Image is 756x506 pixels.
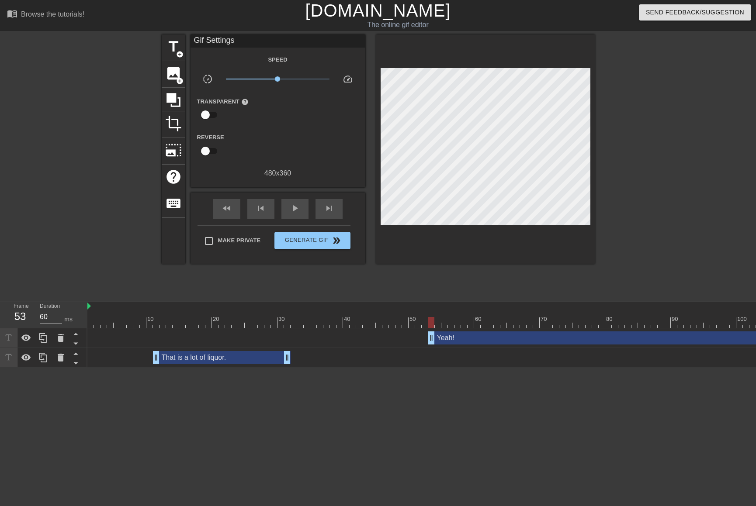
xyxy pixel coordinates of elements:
[202,74,213,84] span: slow_motion_video
[331,235,342,246] span: double_arrow
[475,315,483,324] div: 60
[639,4,751,21] button: Send Feedback/Suggestion
[257,20,540,30] div: The online gif editor
[165,169,182,185] span: help
[197,133,224,142] label: Reverse
[274,232,350,249] button: Generate Gif
[256,203,266,213] span: skip_previous
[218,236,261,245] span: Make Private
[427,334,436,342] span: drag_handle
[7,8,84,22] a: Browse the tutorials!
[176,51,184,58] span: add_circle
[344,315,352,324] div: 40
[213,315,221,324] div: 20
[165,115,182,132] span: crop
[165,38,182,55] span: title
[305,1,451,20] a: [DOMAIN_NAME]
[191,168,365,179] div: 480 x 360
[672,315,680,324] div: 90
[165,142,182,158] span: photo_size_select_large
[21,10,84,18] div: Browse the tutorials!
[197,97,249,106] label: Transparent
[165,195,182,212] span: keyboard
[14,309,27,324] div: 53
[7,8,17,19] span: menu_book
[541,315,548,324] div: 70
[283,353,291,362] span: drag_handle
[165,65,182,82] span: image
[737,315,748,324] div: 100
[278,315,286,324] div: 30
[268,55,287,64] label: Speed
[241,98,249,106] span: help
[290,203,300,213] span: play_arrow
[324,203,334,213] span: skip_next
[64,315,73,324] div: ms
[152,353,160,362] span: drag_handle
[409,315,417,324] div: 50
[278,235,347,246] span: Generate Gif
[606,315,614,324] div: 80
[176,77,184,85] span: add_circle
[40,304,60,309] label: Duration
[191,34,365,48] div: Gif Settings
[646,7,744,18] span: Send Feedback/Suggestion
[343,74,353,84] span: speed
[222,203,232,213] span: fast_rewind
[147,315,155,324] div: 10
[7,302,33,327] div: Frame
